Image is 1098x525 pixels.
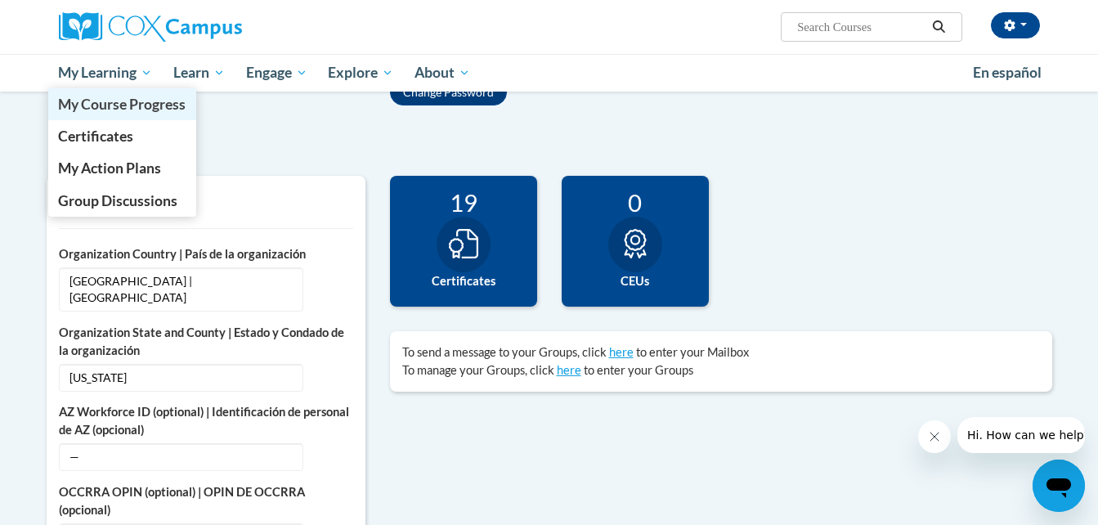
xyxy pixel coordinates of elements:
[48,54,164,92] a: My Learning
[59,364,303,392] span: [US_STATE]
[58,128,133,145] span: Certificates
[574,272,697,290] label: CEUs
[58,96,186,113] span: My Course Progress
[973,64,1042,81] span: En español
[991,12,1040,38] button: Account Settings
[636,345,749,359] span: to enter your Mailbox
[574,188,697,217] div: 0
[34,54,1064,92] div: Main menu
[48,185,197,217] a: Group Discussions
[415,63,470,83] span: About
[404,54,481,92] a: About
[795,17,926,37] input: Search Courses
[59,324,353,360] label: Organization State and County | Estado y Condado de la organización
[59,12,242,42] img: Cox Campus
[557,363,581,377] a: here
[48,152,197,184] a: My Action Plans
[163,54,235,92] a: Learn
[402,272,525,290] label: Certificates
[918,420,951,453] iframe: Close message
[402,363,554,377] span: To manage your Groups, click
[609,345,634,359] a: here
[926,17,951,37] button: Search
[59,267,303,312] span: [GEOGRAPHIC_DATA] | [GEOGRAPHIC_DATA]
[58,192,177,209] span: Group Discussions
[48,120,197,152] a: Certificates
[235,54,318,92] a: Engage
[58,159,161,177] span: My Action Plans
[402,345,607,359] span: To send a message to your Groups, click
[59,403,353,439] label: AZ Workforce ID (optional) | Identificación de personal de AZ (opcional)
[402,188,525,217] div: 19
[1033,460,1085,512] iframe: Button to launch messaging window
[48,88,197,120] a: My Course Progress
[58,63,152,83] span: My Learning
[962,56,1052,90] a: En español
[317,54,404,92] a: Explore
[246,63,307,83] span: Engage
[390,79,507,105] button: Change Password
[59,443,303,471] span: —
[59,196,353,212] h5: More About Me
[584,363,693,377] span: to enter your Groups
[173,63,225,83] span: Learn
[328,63,393,83] span: Explore
[957,417,1085,453] iframe: Message from company
[59,483,353,519] label: OCCRRA OPIN (optional) | OPIN DE OCCRRA (opcional)
[59,245,353,263] label: Organization Country | País de la organización
[10,11,132,25] span: Hi. How can we help?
